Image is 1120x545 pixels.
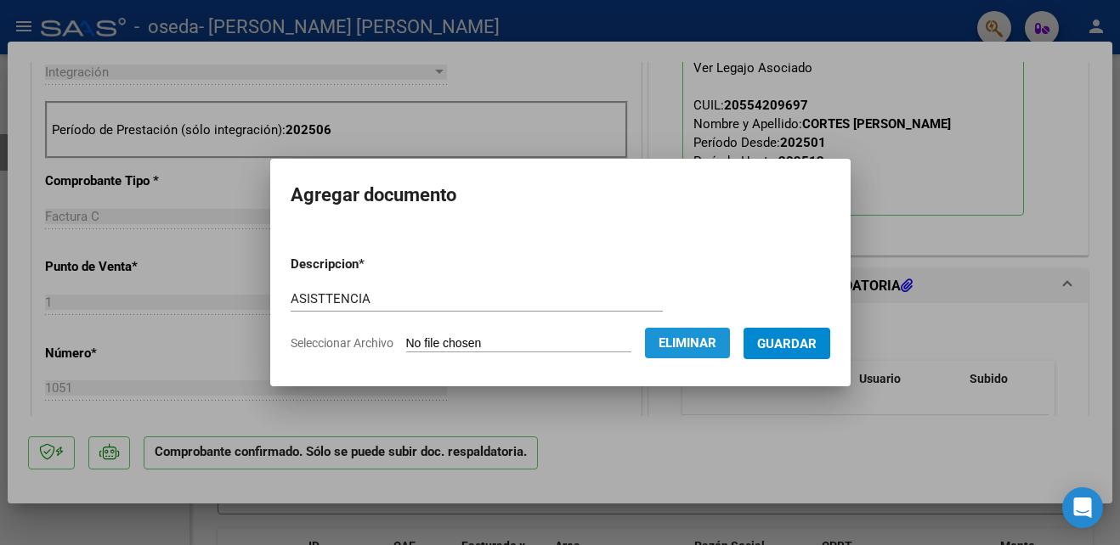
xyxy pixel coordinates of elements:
[645,328,730,358] button: Eliminar
[291,255,453,274] p: Descripcion
[744,328,830,359] button: Guardar
[291,179,830,211] h2: Agregar documento
[291,336,393,350] span: Seleccionar Archivo
[659,335,716,351] span: Eliminar
[1062,487,1103,528] div: Open Intercom Messenger
[757,336,817,351] span: Guardar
